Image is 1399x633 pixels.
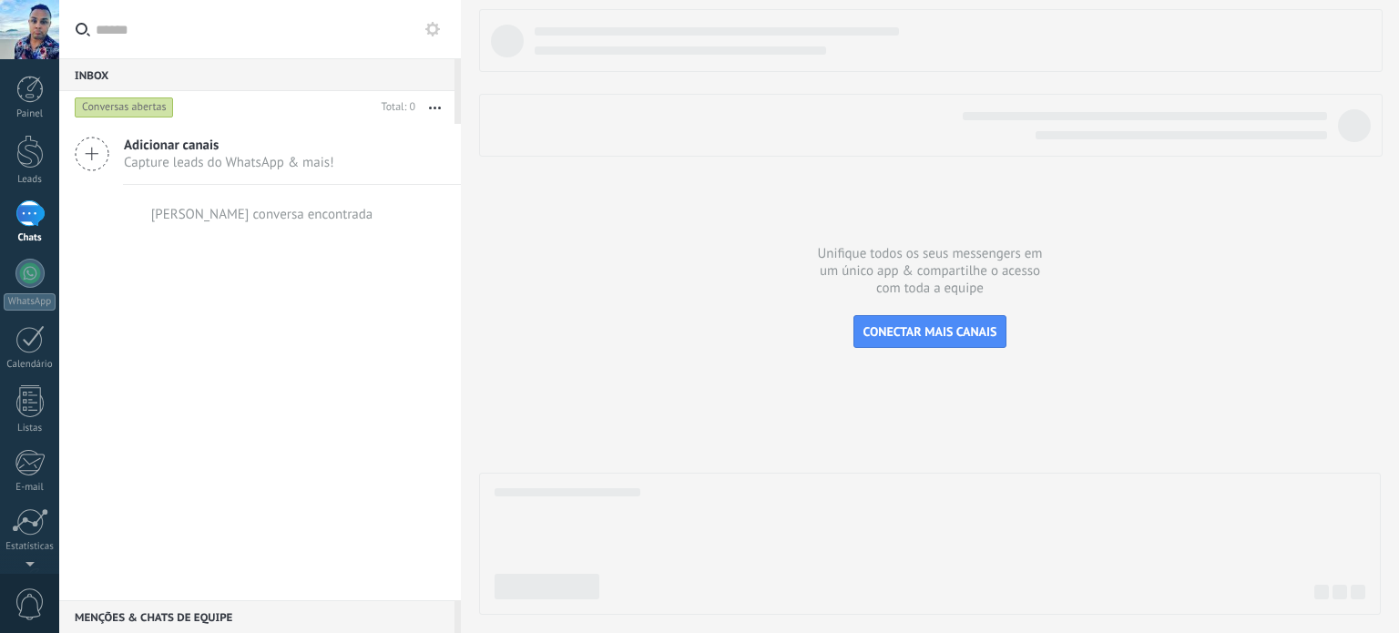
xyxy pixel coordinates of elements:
div: Painel [4,108,56,120]
button: CONECTAR MAIS CANAIS [853,315,1007,348]
div: Conversas abertas [75,97,174,118]
div: Estatísticas [4,541,56,553]
div: [PERSON_NAME] conversa encontrada [151,206,373,223]
div: WhatsApp [4,293,56,311]
span: CONECTAR MAIS CANAIS [863,323,997,340]
div: Calendário [4,359,56,371]
div: Chats [4,232,56,244]
div: Listas [4,423,56,434]
span: Capture leads do WhatsApp & mais! [124,154,334,171]
div: Inbox [59,58,454,91]
div: Menções & Chats de equipe [59,600,454,633]
div: Leads [4,174,56,186]
div: E-mail [4,482,56,494]
div: Total: 0 [374,98,415,117]
span: Adicionar canais [124,137,334,154]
